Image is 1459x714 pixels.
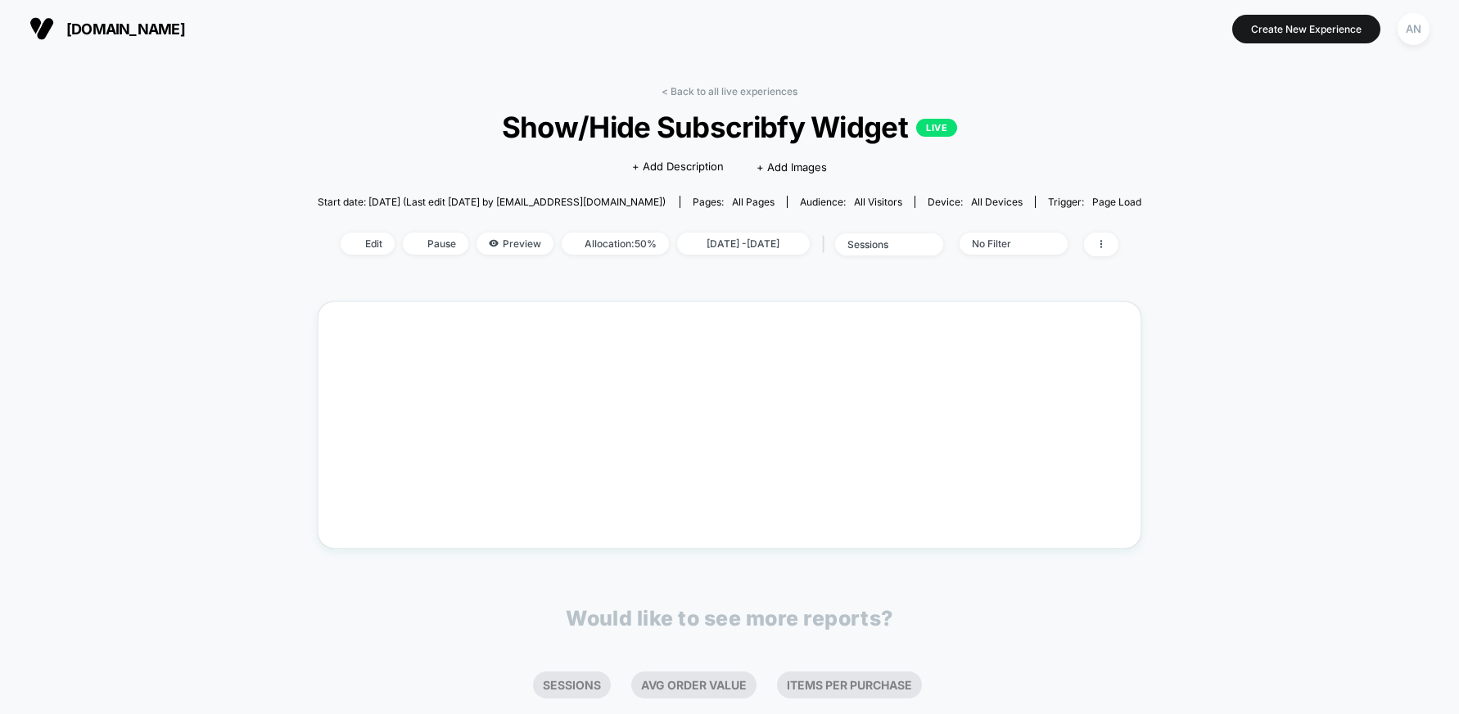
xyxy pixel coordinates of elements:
button: AN [1393,12,1434,46]
span: + Add Description [632,159,724,175]
span: all pages [732,196,775,208]
a: < Back to all live experiences [662,85,797,97]
li: Avg Order Value [631,671,757,698]
span: Edit [341,233,395,255]
li: Sessions [533,671,611,698]
img: Visually logo [29,16,54,41]
div: Trigger: [1048,196,1141,208]
span: Show/Hide Subscribfy Widget [359,110,1100,144]
div: No Filter [972,237,1037,250]
div: Pages: [693,196,775,208]
span: Preview [477,233,553,255]
span: [DATE] - [DATE] [677,233,810,255]
span: Start date: [DATE] (Last edit [DATE] by [EMAIL_ADDRESS][DOMAIN_NAME]) [318,196,666,208]
p: Would like to see more reports? [566,606,893,630]
p: LIVE [916,119,957,137]
span: | [818,233,835,256]
span: Page Load [1092,196,1141,208]
div: AN [1398,13,1430,45]
span: Pause [403,233,468,255]
button: Create New Experience [1232,15,1380,43]
li: Items Per Purchase [777,671,922,698]
span: All Visitors [854,196,902,208]
span: [DOMAIN_NAME] [66,20,185,38]
span: + Add Images [757,160,827,174]
button: [DOMAIN_NAME] [25,16,190,42]
span: Device: [915,196,1035,208]
span: all devices [971,196,1023,208]
div: sessions [847,238,913,251]
span: Allocation: 50% [562,233,669,255]
div: Audience: [800,196,902,208]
